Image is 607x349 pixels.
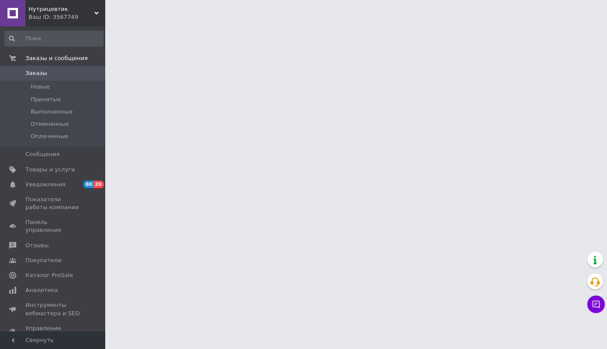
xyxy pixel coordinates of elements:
span: 20 [93,181,104,188]
span: Выполненные [31,108,73,116]
span: Оплаченные [31,132,68,140]
span: 80 [83,181,93,188]
span: Нутрицевтик [29,5,94,13]
span: Покупатели [25,256,61,264]
span: Управление сайтом [25,324,81,340]
input: Поиск [4,31,104,46]
div: Ваш ID: 3567749 [29,13,105,21]
span: Аналитика [25,286,58,294]
span: Инструменты вебмастера и SEO [25,301,81,317]
span: Показатели работы компании [25,196,81,211]
span: Отзывы [25,242,49,249]
button: Чат с покупателем [587,296,605,313]
span: Уведомления [25,181,65,189]
span: Товары и услуги [25,166,75,174]
span: Сообщения [25,150,60,158]
span: Новые [31,83,50,91]
span: Заказы [25,69,47,77]
span: Принятые [31,96,61,103]
span: Заказы и сообщения [25,54,88,62]
span: Панель управления [25,218,81,234]
span: Каталог ProSale [25,271,73,279]
span: Отмененные [31,120,69,128]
